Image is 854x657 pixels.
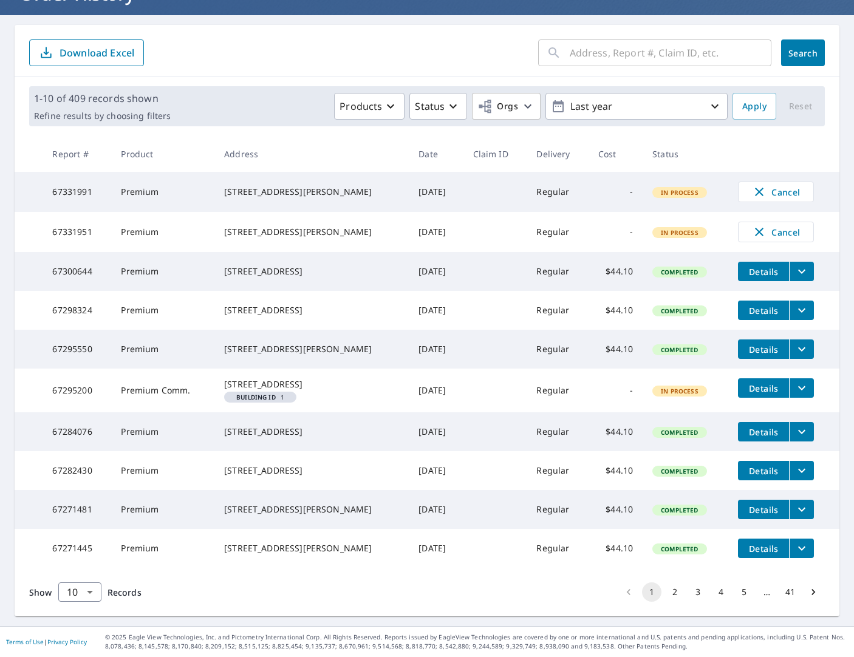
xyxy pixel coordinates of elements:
div: 10 [58,575,101,609]
td: Regular [527,490,588,529]
button: detailsBtn-67298324 [738,301,789,320]
div: [STREET_ADDRESS][PERSON_NAME] [224,343,399,355]
button: detailsBtn-67271445 [738,539,789,558]
span: Details [745,465,782,477]
button: Last year [545,93,728,120]
button: detailsBtn-67284076 [738,422,789,441]
button: Download Excel [29,39,144,66]
button: Go to page 5 [734,582,754,602]
button: filesDropdownBtn-67284076 [789,422,814,441]
p: Products [340,99,382,114]
td: [DATE] [409,490,463,529]
span: Completed [654,428,705,437]
div: [STREET_ADDRESS][PERSON_NAME] [224,503,399,516]
button: Apply [733,93,776,120]
td: 67300644 [43,252,111,291]
td: - [589,212,643,252]
td: Regular [527,412,588,451]
td: [DATE] [409,451,463,490]
button: detailsBtn-67295200 [738,378,789,398]
td: [DATE] [409,369,463,412]
span: Details [745,344,782,355]
td: 67271445 [43,529,111,568]
td: 67331991 [43,172,111,212]
th: Date [409,136,463,172]
div: [STREET_ADDRESS] [224,304,399,316]
td: Regular [527,369,588,412]
p: | [6,638,87,645]
button: Products [334,93,405,120]
input: Address, Report #, Claim ID, etc. [570,36,771,70]
div: [STREET_ADDRESS][PERSON_NAME] [224,186,399,198]
td: $44.10 [589,490,643,529]
span: Cancel [751,225,801,239]
td: 67298324 [43,291,111,330]
span: In Process [654,228,706,237]
div: [STREET_ADDRESS][PERSON_NAME] [224,226,399,238]
td: Premium Comm. [111,369,214,412]
td: Regular [527,172,588,212]
td: 67271481 [43,490,111,529]
button: filesDropdownBtn-67282430 [789,461,814,480]
nav: pagination navigation [617,582,825,602]
td: 67284076 [43,412,111,451]
th: Delivery [527,136,588,172]
td: Regular [527,291,588,330]
span: Apply [742,99,767,114]
button: Go to page 2 [665,582,685,602]
button: Search [781,39,825,66]
span: Orgs [477,99,518,114]
td: $44.10 [589,412,643,451]
td: 67282430 [43,451,111,490]
p: Status [415,99,445,114]
div: [STREET_ADDRESS] [224,265,399,277]
td: $44.10 [589,330,643,369]
td: Premium [111,412,214,451]
span: In Process [654,387,706,395]
button: Cancel [738,182,814,202]
a: Terms of Use [6,638,44,646]
p: Download Excel [60,46,134,60]
button: page 1 [642,582,661,602]
td: - [589,369,643,412]
button: detailsBtn-67300644 [738,262,789,281]
td: Premium [111,291,214,330]
button: filesDropdownBtn-67271481 [789,500,814,519]
span: In Process [654,188,706,197]
button: Cancel [738,222,814,242]
th: Report # [43,136,111,172]
td: Premium [111,330,214,369]
td: $44.10 [589,291,643,330]
button: detailsBtn-67282430 [738,461,789,480]
td: - [589,172,643,212]
div: [STREET_ADDRESS] [224,426,399,438]
td: 67295550 [43,330,111,369]
span: Completed [654,268,705,276]
span: Show [29,587,52,598]
th: Claim ID [463,136,527,172]
td: 67295200 [43,369,111,412]
button: Orgs [472,93,541,120]
span: Search [791,47,815,59]
span: 1 [229,394,292,400]
td: [DATE] [409,212,463,252]
button: filesDropdownBtn-67298324 [789,301,814,320]
em: Building ID [236,394,276,400]
button: detailsBtn-67295550 [738,339,789,359]
div: [STREET_ADDRESS] [224,378,399,390]
td: Regular [527,451,588,490]
button: filesDropdownBtn-67295200 [789,378,814,398]
button: Go to next page [804,582,823,602]
td: Premium [111,172,214,212]
td: [DATE] [409,252,463,291]
td: [DATE] [409,172,463,212]
div: [STREET_ADDRESS] [224,465,399,477]
span: Details [745,305,782,316]
button: Go to page 4 [711,582,731,602]
button: Status [409,93,467,120]
span: Completed [654,307,705,315]
th: Address [214,136,409,172]
td: Regular [527,252,588,291]
button: Go to page 3 [688,582,708,602]
td: Premium [111,529,214,568]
